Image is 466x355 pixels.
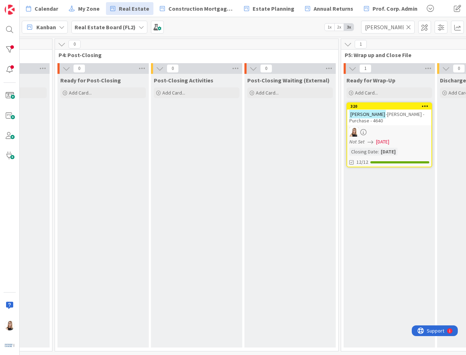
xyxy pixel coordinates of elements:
[22,2,62,15] a: Calendar
[5,340,15,350] img: avatar
[349,127,359,137] img: DB
[154,77,213,84] span: Post-Closing Activities
[361,21,415,34] input: Quick Filter...
[378,148,379,156] span: :
[347,127,431,137] div: DB
[347,103,431,125] div: 320[PERSON_NAME]-[PERSON_NAME] - Purchase - 4640
[376,138,389,146] span: [DATE]
[75,24,136,31] b: Real Estate Board (FL2)
[349,111,424,124] span: -[PERSON_NAME] - Purchase - 4640
[69,40,81,49] span: 0
[360,2,422,15] a: Prof. Corp. Admin
[349,110,386,118] mark: [PERSON_NAME]
[256,90,279,96] span: Add Card...
[167,64,179,73] span: 0
[119,4,149,13] span: Real Estate
[355,40,367,49] span: 1
[65,2,104,15] a: My Zone
[356,158,368,166] span: 12/12
[325,24,334,31] span: 1x
[59,51,329,59] span: P4: Post-Closing
[37,3,39,9] div: 1
[35,4,58,13] span: Calendar
[260,64,272,73] span: 0
[453,64,465,73] span: 0
[350,104,431,109] div: 320
[373,4,417,13] span: Prof. Corp. Admin
[73,64,85,73] span: 0
[69,90,92,96] span: Add Card...
[36,23,56,31] span: Kanban
[349,148,378,156] div: Closing Date
[346,102,432,167] a: 320[PERSON_NAME]-[PERSON_NAME] - Purchase - 4640DBNot Set[DATE]Closing Date:[DATE]12/12
[162,90,185,96] span: Add Card...
[60,77,121,84] span: Ready for Post-Closing
[349,138,365,145] i: Not Set
[355,90,378,96] span: Add Card...
[301,2,358,15] a: Annual Returns
[344,24,354,31] span: 3x
[347,103,431,110] div: 320
[253,4,294,13] span: Estate Planning
[106,2,153,15] a: Real Estate
[379,148,397,156] div: [DATE]
[240,2,299,15] a: Estate Planning
[314,4,353,13] span: Annual Returns
[247,77,330,84] span: Post-Closing Waiting (External)
[334,24,344,31] span: 2x
[5,5,15,15] img: Visit kanbanzone.com
[346,77,395,84] span: Ready for Wrap-Up
[168,4,233,13] span: Construction Mortgages - Draws
[78,4,100,13] span: My Zone
[5,320,15,330] img: DB
[359,64,371,73] span: 1
[15,1,32,10] span: Support
[156,2,238,15] a: Construction Mortgages - Draws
